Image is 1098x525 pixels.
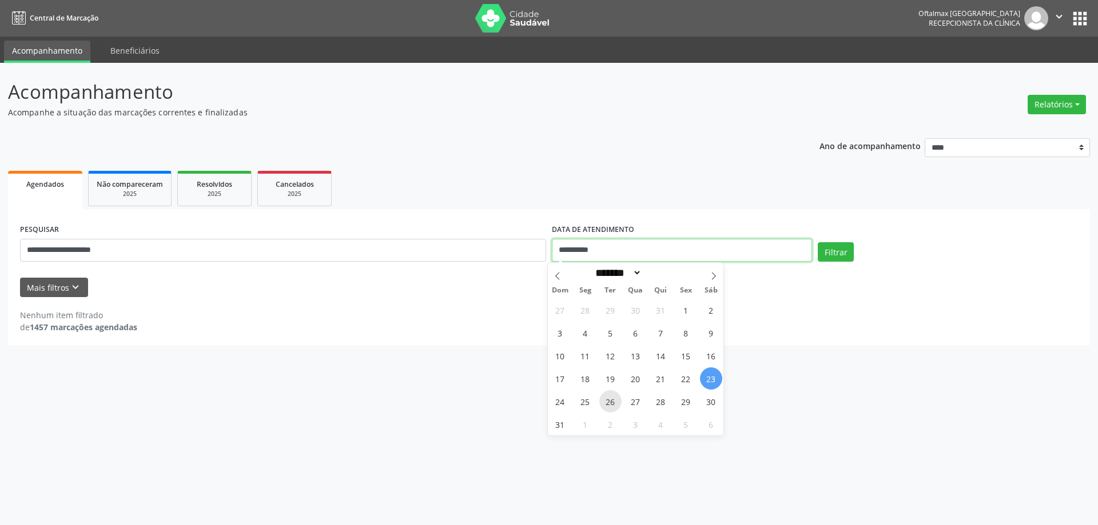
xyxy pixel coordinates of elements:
span: Agosto 27, 2025 [624,390,647,412]
input: Year [642,267,679,279]
span: Recepcionista da clínica [929,18,1020,28]
span: Agosto 12, 2025 [599,344,622,367]
button: Filtrar [818,242,854,262]
span: Agosto 7, 2025 [650,322,672,344]
span: Agosto 14, 2025 [650,344,672,367]
span: Agosto 11, 2025 [574,344,596,367]
span: Resolvidos [197,179,232,189]
a: Beneficiários [102,41,168,61]
div: 2025 [186,190,243,198]
span: Setembro 5, 2025 [675,413,697,435]
span: Não compareceram [97,179,163,189]
div: de [20,321,137,333]
span: Setembro 3, 2025 [624,413,647,435]
select: Month [592,267,642,279]
span: Agosto 3, 2025 [549,322,571,344]
label: DATA DE ATENDIMENTO [552,221,634,239]
span: Agosto 17, 2025 [549,367,571,390]
span: Julho 29, 2025 [599,299,622,321]
span: Agosto 29, 2025 [675,390,697,412]
span: Agosto 21, 2025 [650,367,672,390]
span: Ter [598,287,623,294]
span: Setembro 2, 2025 [599,413,622,435]
a: Acompanhamento [4,41,90,63]
i:  [1053,10,1065,23]
span: Julho 30, 2025 [624,299,647,321]
span: Agosto 23, 2025 [700,367,722,390]
span: Agosto 16, 2025 [700,344,722,367]
span: Agosto 26, 2025 [599,390,622,412]
div: Oftalmax [GEOGRAPHIC_DATA] [918,9,1020,18]
span: Agosto 30, 2025 [700,390,722,412]
span: Agosto 19, 2025 [599,367,622,390]
span: Qua [623,287,648,294]
span: Agosto 9, 2025 [700,322,722,344]
button: apps [1070,9,1090,29]
span: Julho 27, 2025 [549,299,571,321]
label: PESQUISAR [20,221,59,239]
span: Agosto 25, 2025 [574,390,596,412]
p: Acompanhe a situação das marcações correntes e finalizadas [8,106,765,118]
img: img [1024,6,1048,30]
span: Agosto 24, 2025 [549,390,571,412]
span: Setembro 4, 2025 [650,413,672,435]
span: Agosto 2, 2025 [700,299,722,321]
a: Central de Marcação [8,9,98,27]
span: Agosto 22, 2025 [675,367,697,390]
span: Agendados [26,179,64,189]
span: Sáb [698,287,723,294]
strong: 1457 marcações agendadas [30,322,137,332]
span: Agosto 5, 2025 [599,322,622,344]
p: Ano de acompanhamento [819,138,921,153]
span: Agosto 15, 2025 [675,344,697,367]
span: Qui [648,287,673,294]
span: Agosto 20, 2025 [624,367,647,390]
span: Agosto 8, 2025 [675,322,697,344]
span: Agosto 28, 2025 [650,390,672,412]
span: Agosto 1, 2025 [675,299,697,321]
div: 2025 [266,190,323,198]
span: Setembro 6, 2025 [700,413,722,435]
span: Seg [572,287,598,294]
span: Sex [673,287,698,294]
span: Julho 28, 2025 [574,299,596,321]
span: Agosto 6, 2025 [624,322,647,344]
span: Agosto 31, 2025 [549,413,571,435]
span: Agosto 13, 2025 [624,344,647,367]
p: Acompanhamento [8,78,765,106]
button: Relatórios [1028,95,1086,114]
span: Setembro 1, 2025 [574,413,596,435]
div: Nenhum item filtrado [20,309,137,321]
span: Agosto 4, 2025 [574,322,596,344]
span: Julho 31, 2025 [650,299,672,321]
button:  [1048,6,1070,30]
span: Agosto 10, 2025 [549,344,571,367]
span: Central de Marcação [30,13,98,23]
button: Mais filtroskeyboard_arrow_down [20,278,88,298]
span: Agosto 18, 2025 [574,367,596,390]
span: Dom [548,287,573,294]
span: Cancelados [276,179,314,189]
div: 2025 [97,190,163,198]
i: keyboard_arrow_down [69,281,82,294]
